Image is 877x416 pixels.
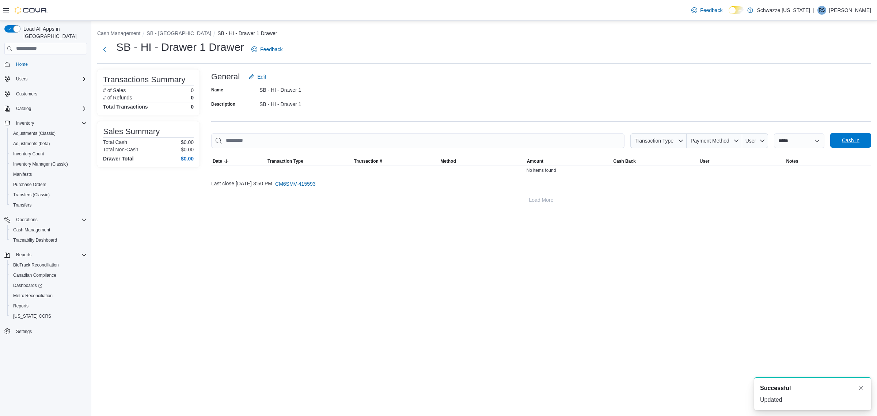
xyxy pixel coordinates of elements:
[10,281,87,290] span: Dashboards
[13,60,31,69] a: Home
[857,384,865,393] button: Dismiss toast
[10,160,71,169] a: Inventory Manager (Classic)
[13,182,46,188] span: Purchase Orders
[13,119,37,128] button: Inventory
[181,147,194,152] p: $0.00
[527,158,543,164] span: Amount
[1,250,90,260] button: Reports
[630,133,687,148] button: Transaction Type
[10,139,87,148] span: Adjustments (beta)
[760,384,865,393] div: Notification
[211,177,871,191] div: Last close [DATE] 3:50 PM
[440,158,456,164] span: Method
[217,30,277,36] button: SB - HI - Drawer 1 Drawer
[211,72,240,81] h3: General
[527,167,556,173] span: No items found
[7,280,90,291] a: Dashboards
[830,133,871,148] button: Cash In
[10,129,87,138] span: Adjustments (Classic)
[13,75,30,83] button: Users
[13,192,50,198] span: Transfers (Classic)
[10,302,87,310] span: Reports
[181,139,194,145] p: $0.00
[260,46,282,53] span: Feedback
[191,95,194,101] p: 0
[7,149,90,159] button: Inventory Count
[1,118,90,128] button: Inventory
[10,180,49,189] a: Purchase Orders
[10,291,56,300] a: Metrc Reconciliation
[813,6,815,15] p: |
[529,196,554,204] span: Load More
[7,190,90,200] button: Transfers (Classic)
[10,261,87,269] span: BioTrack Reconciliation
[267,158,303,164] span: Transaction Type
[13,215,87,224] span: Operations
[213,158,222,164] span: Date
[13,262,59,268] span: BioTrack Reconciliation
[786,158,798,164] span: Notes
[103,127,160,136] h3: Sales Summary
[13,303,29,309] span: Reports
[1,74,90,84] button: Users
[13,141,50,147] span: Adjustments (beta)
[16,252,31,258] span: Reports
[13,202,31,208] span: Transfers
[757,6,810,15] p: Schwazze [US_STATE]
[525,157,612,166] button: Amount
[103,75,185,84] h3: Transactions Summary
[698,157,785,166] button: User
[248,42,285,57] a: Feedback
[10,236,87,245] span: Traceabilty Dashboard
[10,281,45,290] a: Dashboards
[16,329,32,334] span: Settings
[10,150,87,158] span: Inventory Count
[16,106,31,111] span: Catalog
[785,157,871,166] button: Notes
[842,137,859,144] span: Cash In
[10,201,87,209] span: Transfers
[10,180,87,189] span: Purchase Orders
[191,87,194,93] p: 0
[353,157,439,166] button: Transaction #
[13,151,44,157] span: Inventory Count
[147,30,211,36] button: SB - [GEOGRAPHIC_DATA]
[16,120,34,126] span: Inventory
[211,133,624,148] input: This is a search bar. As you type, the results lower in the page will automatically filter.
[10,150,47,158] a: Inventory Count
[1,88,90,99] button: Customers
[20,25,87,40] span: Load All Apps in [GEOGRAPHIC_DATA]
[10,190,87,199] span: Transfers (Classic)
[760,396,865,404] div: Updated
[13,171,32,177] span: Manifests
[211,193,871,207] button: Load More
[1,103,90,114] button: Catalog
[687,133,742,148] button: Payment Method
[7,159,90,169] button: Inventory Manager (Classic)
[13,326,87,336] span: Settings
[742,133,768,148] button: User
[7,311,90,321] button: [US_STATE] CCRS
[13,272,56,278] span: Canadian Compliance
[7,260,90,270] button: BioTrack Reconciliation
[10,226,87,234] span: Cash Management
[10,302,31,310] a: Reports
[257,73,266,80] span: Edit
[266,157,353,166] button: Transaction Type
[439,157,525,166] button: Method
[819,6,825,15] span: RS
[760,384,791,393] span: Successful
[13,250,87,259] span: Reports
[103,95,132,101] h6: # of Refunds
[1,215,90,225] button: Operations
[275,180,316,188] span: CM6SMV-415593
[7,225,90,235] button: Cash Management
[191,104,194,110] h4: 0
[97,30,140,36] button: Cash Management
[16,217,38,223] span: Operations
[729,6,744,14] input: Dark Mode
[13,283,42,288] span: Dashboards
[10,170,35,179] a: Manifests
[16,61,28,67] span: Home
